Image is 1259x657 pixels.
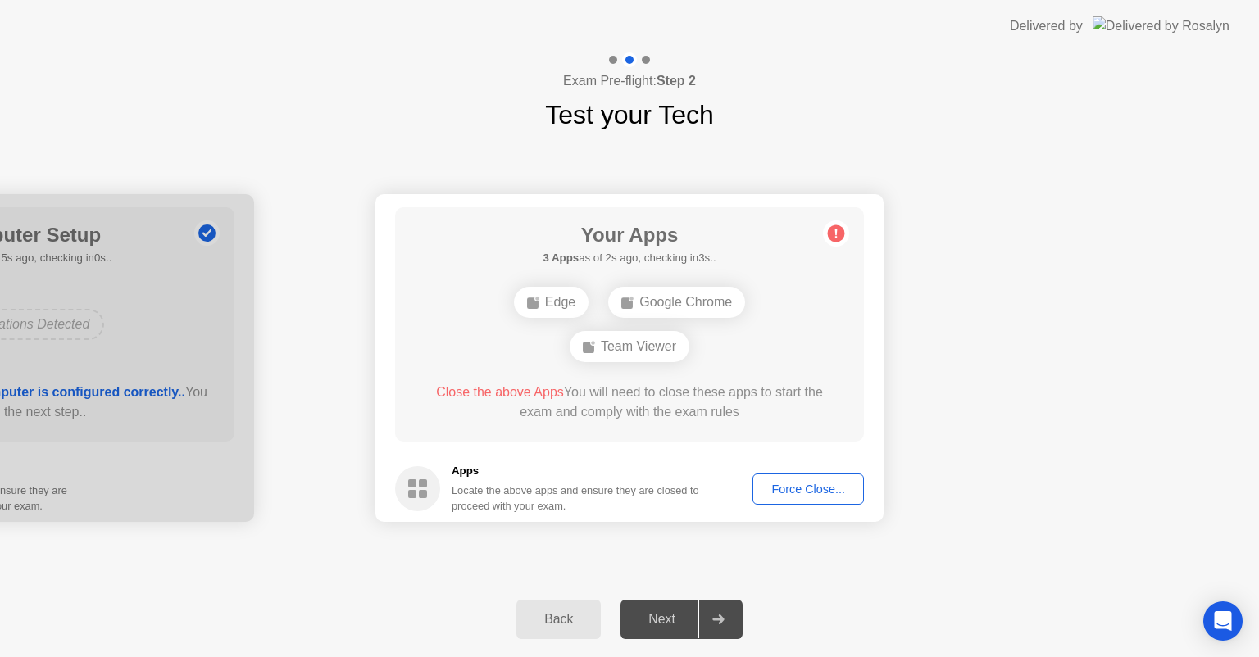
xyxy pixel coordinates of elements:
h5: as of 2s ago, checking in3s.. [543,250,716,266]
div: Open Intercom Messenger [1203,601,1243,641]
div: Delivered by [1010,16,1083,36]
div: Team Viewer [570,331,689,362]
div: You will need to close these apps to start the exam and comply with the exam rules [419,383,841,422]
div: Edge [514,287,589,318]
h1: Your Apps [543,220,716,250]
span: Close the above Apps [436,385,564,399]
h4: Exam Pre-flight: [563,71,696,91]
div: Back [521,612,596,627]
b: Step 2 [657,74,696,88]
b: 3 Apps [543,251,579,264]
button: Force Close... [752,473,864,505]
div: Force Close... [758,483,858,496]
img: Delivered by Rosalyn [1093,16,1229,35]
h5: Apps [452,463,700,479]
div: Locate the above apps and ensure they are closed to proceed with your exam. [452,483,700,514]
div: Next [625,612,698,627]
button: Next [620,600,743,639]
h1: Test your Tech [545,95,714,134]
div: Google Chrome [608,287,745,318]
button: Back [516,600,601,639]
